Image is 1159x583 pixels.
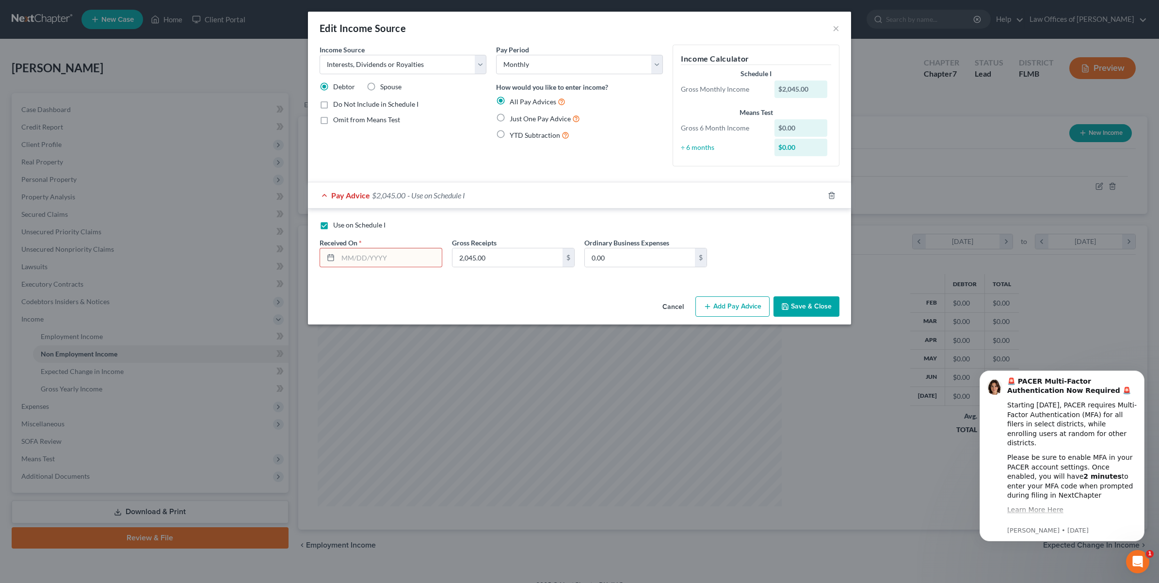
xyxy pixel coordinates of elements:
button: Cancel [655,297,692,317]
input: 0.00 [452,248,563,267]
div: Gross 6 Month Income [676,123,770,133]
span: All Pay Advices [510,97,556,106]
span: Pay Advice [331,191,370,200]
label: How would you like to enter income? [496,82,608,92]
span: Debtor [333,82,355,91]
div: $ [695,248,707,267]
iframe: Intercom live chat [1126,550,1149,573]
span: Income Source [320,46,365,54]
div: Schedule I [681,69,831,79]
div: ÷ 6 months [676,143,770,152]
span: Spouse [380,82,402,91]
span: YTD Subtraction [510,131,560,139]
iframe: Intercom notifications message [965,356,1159,557]
h5: Income Calculator [681,53,831,65]
span: Use on Schedule I [333,221,386,229]
span: - Use on Schedule I [407,191,465,200]
div: $2,045.00 [774,81,828,98]
div: Edit Income Source [320,21,406,35]
span: 1 [1146,550,1154,558]
span: Do Not Include in Schedule I [333,100,419,108]
div: Means Test [681,108,831,117]
label: Gross Receipts [452,238,497,248]
div: $ [563,248,574,267]
input: 0.00 [585,248,695,267]
div: $0.00 [774,139,828,156]
label: Pay Period [496,45,529,55]
span: Just One Pay Advice [510,114,571,123]
button: Add Pay Advice [695,296,770,317]
input: MM/DD/YYYY [338,248,442,267]
button: × [833,22,839,34]
div: Gross Monthly Income [676,84,770,94]
span: Received On [320,239,357,247]
span: Omit from Means Test [333,115,400,124]
button: Save & Close [773,296,839,317]
span: $2,045.00 [372,191,405,200]
div: $0.00 [774,119,828,137]
label: Ordinary Business Expenses [584,238,669,248]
